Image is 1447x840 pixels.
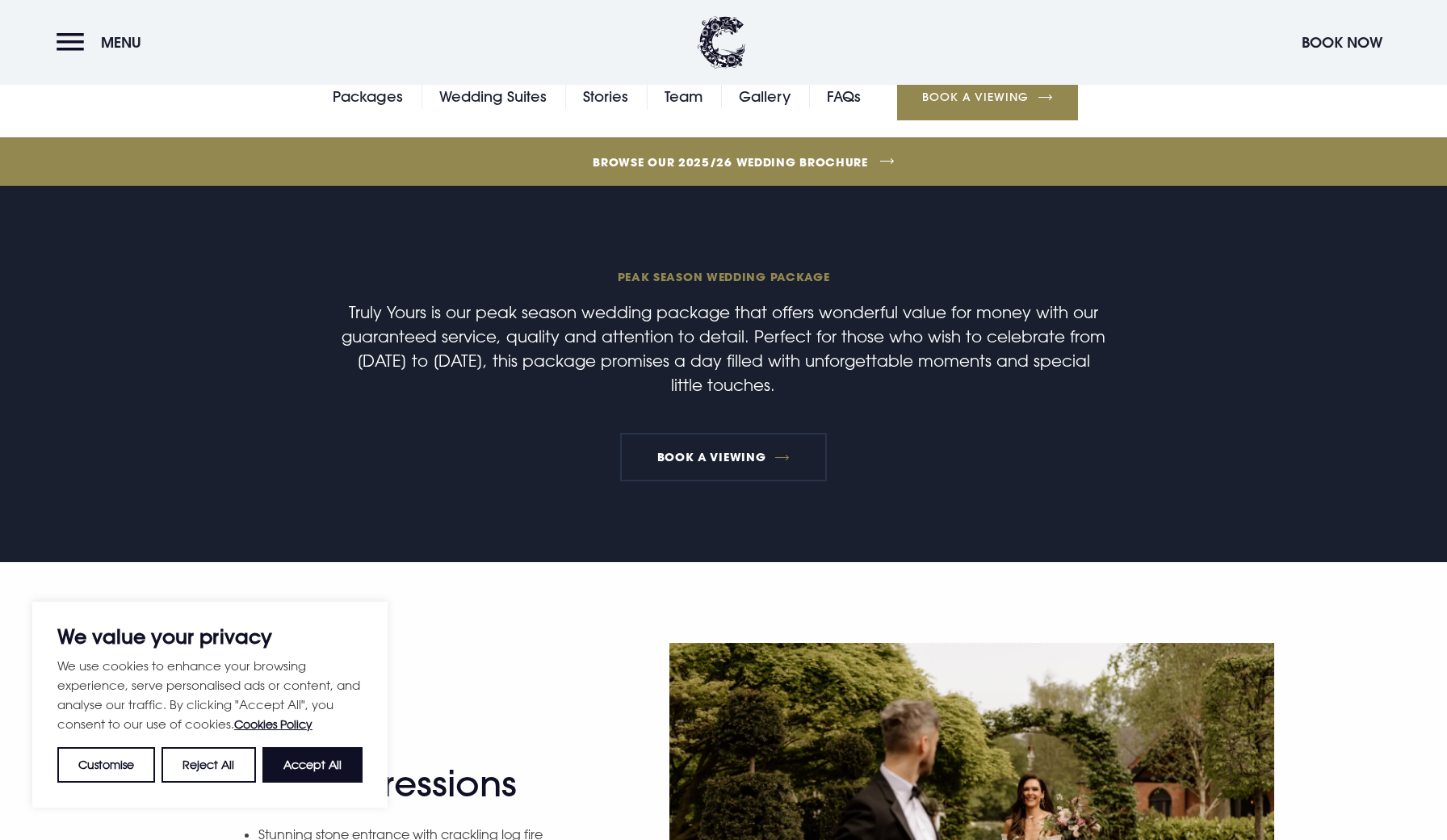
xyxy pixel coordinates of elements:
button: Book Now [1294,25,1390,60]
p: Truly Yours is our peak season wedding package that offers wonderful value for money with our gua... [339,300,1108,397]
a: Stories [583,85,628,109]
a: Packages [333,85,403,109]
button: Customise [57,747,155,783]
a: FAQs [827,85,861,109]
span: Peak season wedding package [339,269,1108,284]
a: Wedding Suites [439,85,547,109]
a: Team [665,85,703,109]
h2: First impressions [242,762,557,805]
button: Accept All [262,747,363,783]
a: Book a Viewing [620,433,827,481]
img: Clandeboye Lodge [698,16,746,69]
p: We use cookies to enhance your browsing experience, serve personalised ads or content, and analys... [57,656,363,734]
button: Menu [57,25,149,60]
p: We value your privacy [57,627,363,646]
span: Menu [101,33,141,52]
div: We value your privacy [32,602,388,808]
a: Book a Viewing [897,73,1078,120]
a: Cookies Policy [234,717,312,731]
button: Reject All [161,747,255,783]
a: Gallery [739,85,791,109]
